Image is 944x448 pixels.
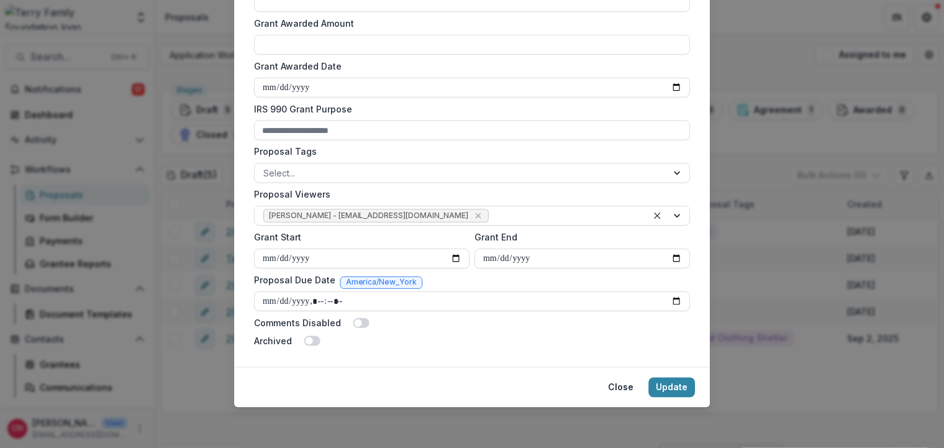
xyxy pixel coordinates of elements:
[254,273,335,286] label: Proposal Due Date
[254,334,292,347] label: Archived
[254,231,462,244] label: Grant Start
[601,377,641,397] button: Close
[254,60,683,73] label: Grant Awarded Date
[472,209,484,222] div: Remove Carol Nieves - cnieves@theterryfoundation.org
[474,231,683,244] label: Grant End
[254,17,683,30] label: Grant Awarded Amount
[650,208,665,223] div: Clear selected options
[254,145,683,158] label: Proposal Tags
[648,377,695,397] button: Update
[254,103,683,116] label: IRS 990 Grant Purpose
[346,278,417,286] span: America/New_York
[254,316,341,329] label: Comments Disabled
[254,188,683,201] label: Proposal Viewers
[269,211,468,220] span: [PERSON_NAME] - [EMAIL_ADDRESS][DOMAIN_NAME]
